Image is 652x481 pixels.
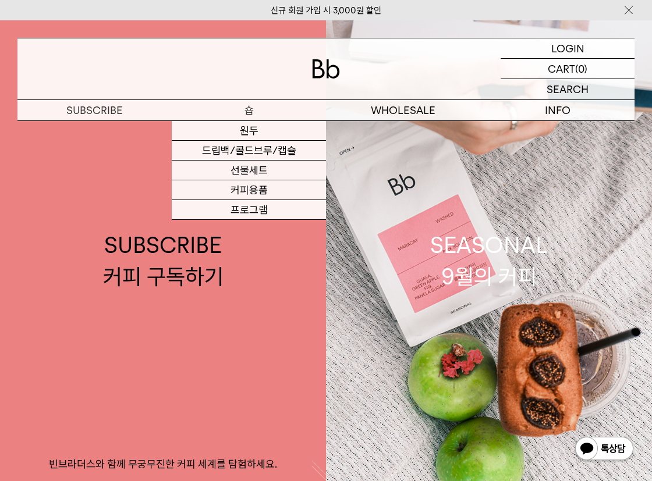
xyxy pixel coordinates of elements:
p: INFO [480,100,635,120]
a: CART (0) [501,59,635,79]
a: 선물세트 [172,161,326,180]
p: SEARCH [547,79,589,99]
a: 원두 [172,121,326,141]
p: WHOLESALE [326,100,480,120]
img: 로고 [312,59,340,79]
a: 드립백/콜드브루/캡슐 [172,141,326,161]
p: LOGIN [551,38,584,58]
p: (0) [575,59,587,79]
a: 프로그램 [172,200,326,220]
p: CART [548,59,575,79]
div: SUBSCRIBE 커피 구독하기 [103,230,224,291]
a: 숍 [172,100,326,120]
div: SEASONAL 9월의 커피 [430,230,548,291]
img: 카카오톡 채널 1:1 채팅 버튼 [574,436,635,464]
a: 커피용품 [172,180,326,200]
a: 신규 회원 가입 시 3,000원 할인 [271,5,381,16]
a: LOGIN [501,38,635,59]
a: SUBSCRIBE [17,100,172,120]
